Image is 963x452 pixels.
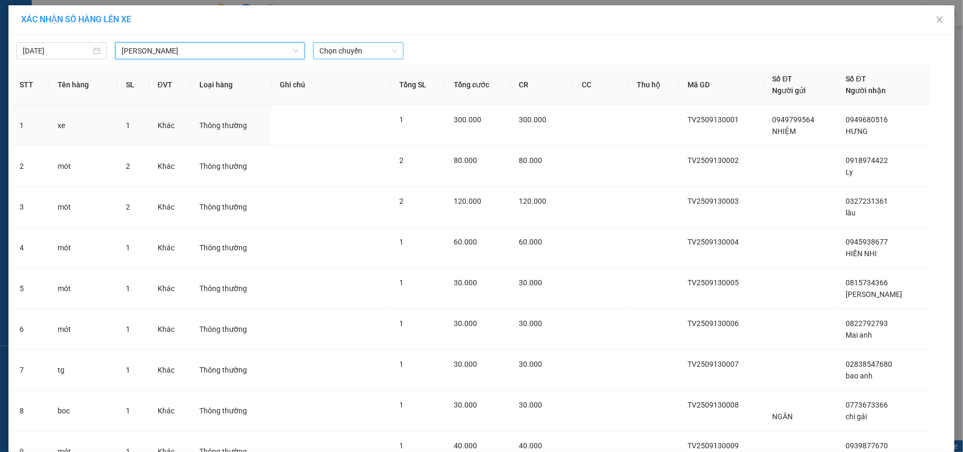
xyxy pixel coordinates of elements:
[49,105,117,146] td: xe
[846,441,888,450] span: 0939877670
[687,197,739,205] span: TV2509130003
[191,228,271,268] td: Thông thường
[149,65,191,105] th: ĐVT
[846,360,893,368] span: 02838547680
[454,238,477,246] span: 60.000
[149,391,191,431] td: Khác
[454,197,481,205] span: 120.000
[49,228,117,268] td: mót
[846,156,888,165] span: 0918974422
[846,412,867,421] span: chi gái
[846,278,888,287] span: 0815734366
[399,115,403,124] span: 1
[519,156,542,165] span: 80.000
[519,360,542,368] span: 30.000
[21,14,131,24] span: XÁC NHẬN SỐ HÀNG LÊN XE
[191,309,271,350] td: Thông thường
[846,75,866,83] span: Số ĐT
[846,290,903,299] span: [PERSON_NAME]
[271,65,391,105] th: Ghi chú
[149,228,191,268] td: Khác
[49,268,117,309] td: mót
[49,309,117,350] td: mót
[687,156,739,165] span: TV2509130002
[773,86,806,95] span: Người gửi
[454,401,477,409] span: 30.000
[11,187,49,228] td: 3
[519,238,542,246] span: 60.000
[191,65,271,105] th: Loại hàng
[149,309,191,350] td: Khác
[773,127,796,135] span: NHIỆM
[11,309,49,350] td: 6
[846,238,888,246] span: 0945938677
[99,39,442,52] li: Hotline: 02839552959
[679,65,764,105] th: Mã GD
[13,77,199,94] b: GỬI : Trạm [PERSON_NAME]
[149,187,191,228] td: Khác
[454,441,477,450] span: 40.000
[191,187,271,228] td: Thông thường
[399,278,403,287] span: 1
[454,156,477,165] span: 80.000
[399,238,403,246] span: 1
[687,319,739,328] span: TV2509130006
[399,156,403,165] span: 2
[11,268,49,309] td: 5
[687,441,739,450] span: TV2509130009
[126,406,130,415] span: 1
[11,105,49,146] td: 1
[454,115,481,124] span: 300.000
[687,278,739,287] span: TV2509130005
[11,350,49,391] td: 7
[126,284,130,293] span: 1
[99,26,442,39] li: 26 Phó Cơ Điều, Phường 12
[846,86,886,95] span: Người nhận
[687,238,739,246] span: TV2509130004
[149,350,191,391] td: Khác
[126,203,130,211] span: 2
[846,168,854,176] span: Ly
[687,115,739,124] span: TV2509130001
[519,197,546,205] span: 120.000
[191,268,271,309] td: Thông thường
[399,319,403,328] span: 1
[399,197,403,205] span: 2
[846,127,868,135] span: HƯNG
[191,105,271,146] td: Thông thường
[11,391,49,431] td: 8
[846,319,888,328] span: 0822792793
[399,360,403,368] span: 1
[773,75,793,83] span: Số ĐT
[319,43,397,59] span: Chọn chuyến
[687,401,739,409] span: TV2509130008
[454,278,477,287] span: 30.000
[149,146,191,187] td: Khác
[191,146,271,187] td: Thông thường
[49,350,117,391] td: tg
[126,366,130,374] span: 1
[846,115,888,124] span: 0949680516
[936,15,944,24] span: close
[49,146,117,187] td: mót
[126,325,130,333] span: 1
[11,146,49,187] td: 2
[149,268,191,309] td: Khác
[846,209,856,217] span: lâu
[292,48,299,54] span: down
[149,105,191,146] td: Khác
[519,278,542,287] span: 30.000
[126,243,130,252] span: 1
[122,43,298,59] span: Cà Mau - Hồ Chí Minh
[126,121,130,130] span: 1
[846,372,873,380] span: bao anh
[510,65,573,105] th: CR
[846,249,877,258] span: HIỀN NHI
[519,441,542,450] span: 40.000
[519,401,542,409] span: 30.000
[573,65,628,105] th: CC
[191,350,271,391] td: Thông thường
[519,115,546,124] span: 300.000
[846,401,888,409] span: 0773673366
[519,319,542,328] span: 30.000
